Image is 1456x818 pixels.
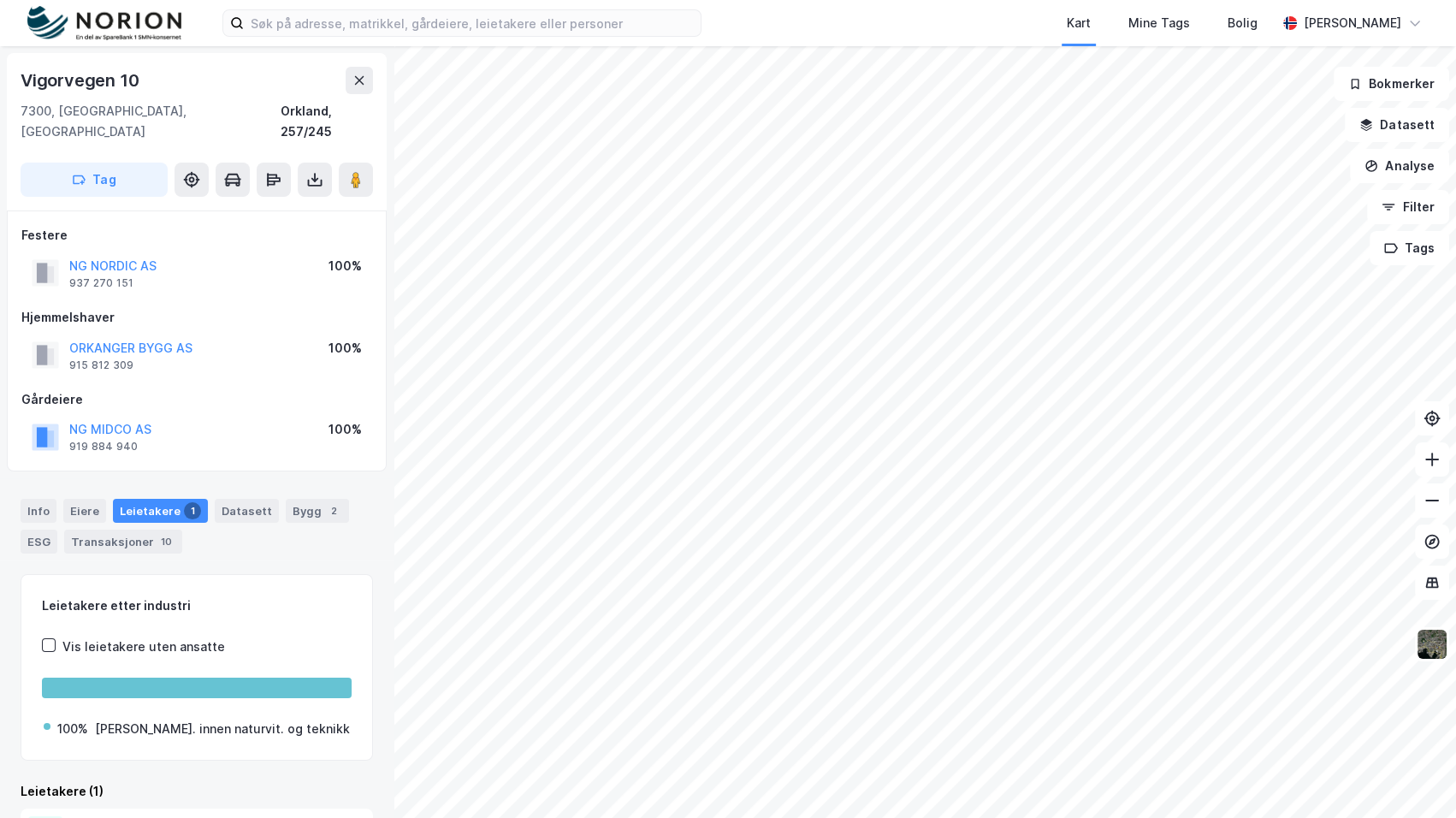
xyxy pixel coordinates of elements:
[1345,108,1449,142] button: Datasett
[63,499,106,523] div: Eiere
[1370,736,1456,818] div: Kontrollprogram for chat
[21,781,373,802] div: Leietakere (1)
[244,10,701,36] input: Søk på adresse, matrikkel, gårdeiere, leietakere eller personer
[286,499,349,523] div: Bygg
[1367,190,1449,224] button: Filter
[21,530,57,554] div: ESG
[27,6,181,41] img: norion-logo.80e7a08dc31c2e691866.png
[328,256,362,276] div: 100%
[184,502,201,519] div: 1
[1370,231,1449,265] button: Tags
[1416,628,1448,661] img: 9k=
[42,596,352,616] div: Leietakere etter industri
[1350,149,1449,183] button: Analyse
[21,163,168,197] button: Tag
[57,719,88,739] div: 100%
[113,499,208,523] div: Leietakere
[62,637,225,657] div: Vis leietakere uten ansatte
[1334,67,1449,101] button: Bokmerker
[325,502,342,519] div: 2
[21,101,280,142] div: 7300, [GEOGRAPHIC_DATA], [GEOGRAPHIC_DATA]
[21,499,56,523] div: Info
[328,419,362,440] div: 100%
[1067,13,1091,33] div: Kart
[69,440,138,453] div: 919 884 940
[1304,13,1401,33] div: [PERSON_NAME]
[64,530,182,554] div: Transaksjoner
[1128,13,1190,33] div: Mine Tags
[1370,736,1456,818] iframe: Chat Widget
[69,359,133,372] div: 915 812 309
[21,225,372,246] div: Festere
[328,338,362,359] div: 100%
[215,499,279,523] div: Datasett
[280,101,373,142] div: Orkland, 257/245
[1228,13,1258,33] div: Bolig
[69,276,133,290] div: 937 270 151
[21,67,142,94] div: Vigorvegen 10
[21,307,372,328] div: Hjemmelshaver
[95,719,350,739] div: [PERSON_NAME]. innen naturvit. og teknikk
[21,389,372,410] div: Gårdeiere
[157,533,175,550] div: 10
